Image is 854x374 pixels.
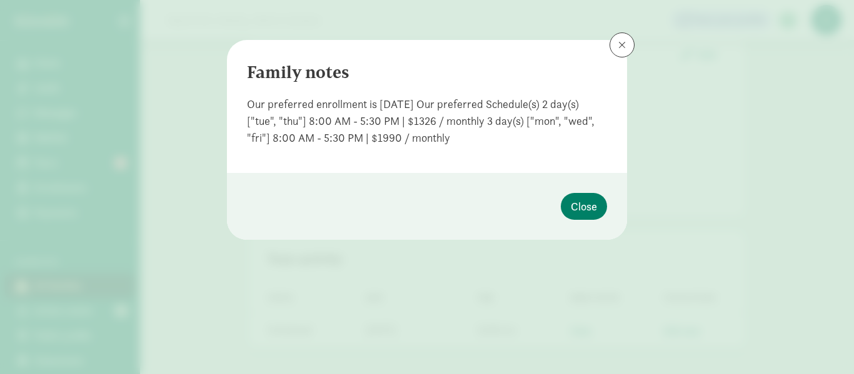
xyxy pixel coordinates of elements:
span: Close [571,198,597,215]
iframe: Chat Widget [791,314,854,374]
div: Our preferred enrollment is [DATE] Our preferred Schedule(s) 2 day(s) ["tue", "thu"] 8:00 AM - 5:... [247,96,607,146]
button: Close [561,193,607,220]
div: Family notes [247,60,607,86]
